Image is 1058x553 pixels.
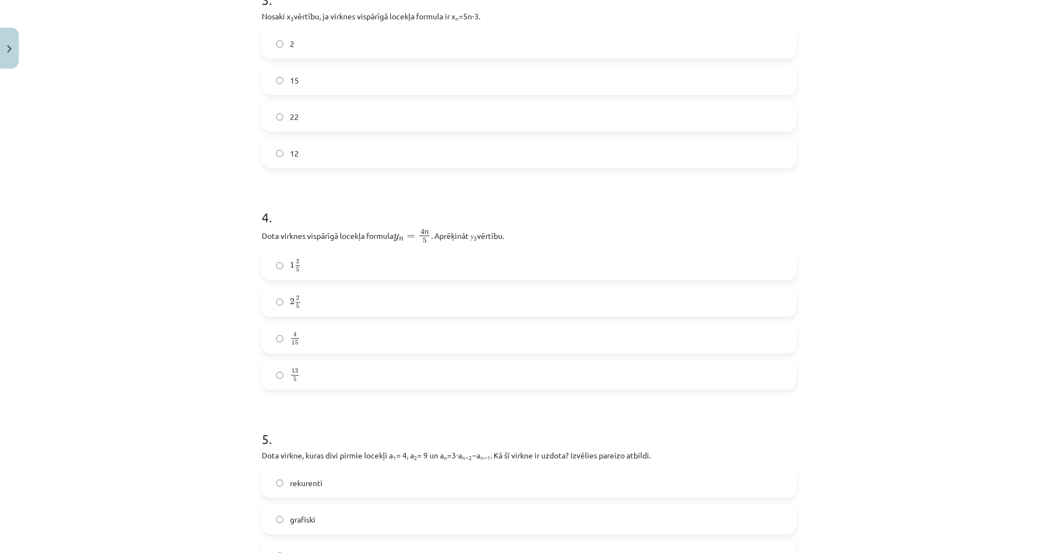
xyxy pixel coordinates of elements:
sub: n−2 [462,453,472,462]
input: grafiski [276,516,283,523]
input: 22 [276,113,283,121]
input: 2 [276,40,283,48]
span: 5 [423,238,427,243]
sub: 3 [474,234,477,242]
sub: 3 [291,14,294,23]
input: 15 [276,77,283,84]
p: Nosaki x vērtību, ja virknes vispārīgā locekļa formula ir x =5n-3. [262,11,796,22]
sub: 1 [393,453,396,462]
span: 2 [290,298,294,305]
sub: 2 [414,453,417,462]
span: grafiski [290,514,315,525]
span: 15 [292,340,298,345]
span: n [399,237,403,241]
span: 2 [290,38,294,50]
span: 22 [290,111,299,123]
span: 5 [296,267,299,272]
sub: n [444,453,447,462]
h1: 5 . [262,412,796,446]
span: n [424,231,429,235]
sub: n−1 [480,453,490,462]
span: 15 [290,75,299,86]
span: rekurenti [290,477,323,489]
span: 4 [293,332,297,337]
span: 13 [292,369,298,374]
p: Dota virknes vispārīgā locekļa formula . Aprēķināt 𝑦 vērtību. [262,228,796,244]
span: 4 [421,229,424,235]
h1: 4 . [262,190,796,225]
span: 1 [290,262,294,268]
sub: n [455,14,459,23]
span: 12 [290,148,299,159]
input: rekurenti [276,479,283,487]
input: 12 [276,150,283,157]
p: Dota virkne, kuras divi pirmie locekļi a = 4, a = 9 un a =3⋅a −a . Kā šī virkne ir uzdota? Izvēli... [262,450,796,461]
span: 2 [296,259,299,264]
img: icon-close-lesson-0947bae3869378f0d4975bcd49f059093ad1ed9edebbc8119c70593378902aed.svg [7,45,12,53]
span: = [407,234,415,239]
span: 5 [296,304,299,309]
span: y [393,234,399,241]
span: 5 [293,377,297,382]
span: 2 [296,296,299,301]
